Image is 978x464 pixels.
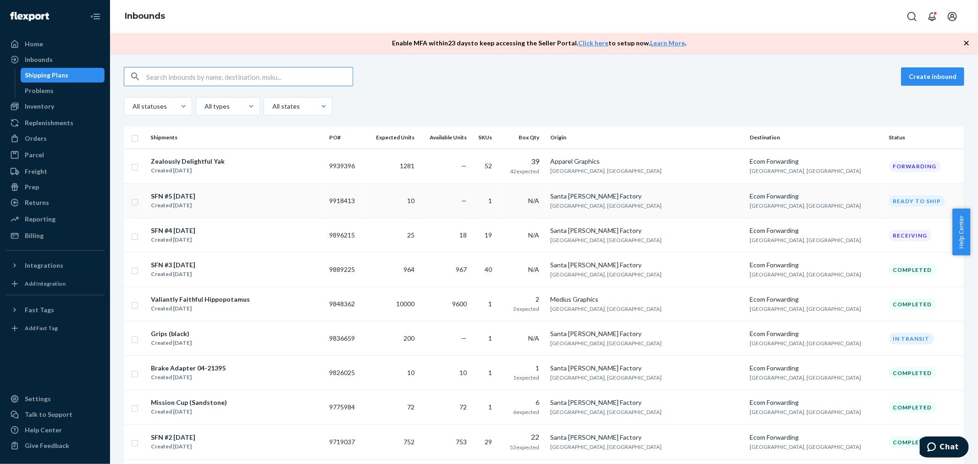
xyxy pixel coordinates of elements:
div: Santa [PERSON_NAME] Factory [550,192,742,201]
div: Inbounds [25,55,53,64]
div: Ecom Forwarding [750,192,882,201]
div: Santa [PERSON_NAME] Factory [550,260,742,270]
span: 1281 [400,162,414,170]
div: Prep [25,182,39,192]
p: Enable MFA within 23 days to keep accessing the Seller Portal. to setup now. . [392,39,687,48]
span: [GEOGRAPHIC_DATA], [GEOGRAPHIC_DATA] [750,340,861,347]
div: Forwarding [889,160,941,172]
span: 200 [403,334,414,342]
span: 42 expected [510,168,539,175]
span: — [461,197,467,204]
a: Learn More [651,39,685,47]
div: Home [25,39,43,49]
a: Returns [6,195,105,210]
div: Give Feedback [25,441,69,450]
span: 1 [488,300,492,308]
div: SFN #5 [DATE] [151,192,195,201]
th: Box Qty [499,127,547,149]
span: N/A [528,197,539,204]
button: Open notifications [923,7,941,26]
th: PO# [326,127,364,149]
input: Search inbounds by name, destination, msku... [146,67,353,86]
span: 10 [407,369,414,376]
span: [GEOGRAPHIC_DATA], [GEOGRAPHIC_DATA] [550,374,662,381]
td: 9918413 [326,184,364,218]
div: In transit [889,333,934,344]
div: Ecom Forwarding [750,157,882,166]
div: 6 [503,398,539,407]
div: Inventory [25,102,54,111]
div: Valiantly Faithful Hippopotamus [151,295,250,304]
span: [GEOGRAPHIC_DATA], [GEOGRAPHIC_DATA] [750,305,861,312]
div: Problems [25,86,54,95]
th: Shipments [147,127,326,149]
span: 9600 [452,300,467,308]
div: Medius Graphics [550,295,742,304]
div: Orders [25,134,47,143]
span: N/A [528,265,539,273]
span: 1 [488,334,492,342]
div: Santa [PERSON_NAME] Factory [550,433,742,442]
span: [GEOGRAPHIC_DATA], [GEOGRAPHIC_DATA] [550,340,662,347]
div: SFN #4 [DATE] [151,226,195,235]
div: 2 [503,295,539,304]
input: All types [204,102,204,111]
div: Settings [25,394,51,403]
div: 1 [503,364,539,373]
span: N/A [528,231,539,239]
span: 10000 [396,300,414,308]
div: 22 [503,432,539,442]
a: Prep [6,180,105,194]
span: [GEOGRAPHIC_DATA], [GEOGRAPHIC_DATA] [750,409,861,415]
div: Fast Tags [25,305,54,315]
button: Open account menu [943,7,961,26]
span: 19 [485,231,492,239]
div: Talk to Support [25,410,72,419]
span: 6 expected [513,409,539,415]
ol: breadcrumbs [117,3,172,30]
button: Talk to Support [6,407,105,422]
div: Ecom Forwarding [750,226,882,235]
img: Flexport logo [10,12,49,21]
td: 9719037 [326,425,364,460]
div: Created [DATE] [151,166,225,175]
div: Zealously Delightful Yak [151,157,225,166]
button: Integrations [6,258,105,273]
a: Freight [6,164,105,179]
span: [GEOGRAPHIC_DATA], [GEOGRAPHIC_DATA] [750,167,861,174]
div: Returns [25,198,49,207]
div: Created [DATE] [151,338,192,348]
button: Give Feedback [6,438,105,453]
div: Apparel Graphics [550,157,742,166]
div: Freight [25,167,47,176]
a: Help Center [6,423,105,437]
a: Shipping Plans [21,68,105,83]
span: 967 [456,265,467,273]
div: Completed [889,436,936,448]
input: All statuses [132,102,133,111]
div: Billing [25,231,44,240]
span: 2 expected [513,305,539,312]
span: 29 [485,438,492,446]
div: Completed [889,264,936,276]
span: 1 [488,369,492,376]
div: Santa [PERSON_NAME] Factory [550,364,742,373]
span: — [461,334,467,342]
div: Santa [PERSON_NAME] Factory [550,329,742,338]
span: [GEOGRAPHIC_DATA], [GEOGRAPHIC_DATA] [550,202,662,209]
a: Inventory [6,99,105,114]
span: [GEOGRAPHIC_DATA], [GEOGRAPHIC_DATA] [550,409,662,415]
button: Fast Tags [6,303,105,317]
th: Available Units [418,127,470,149]
span: [GEOGRAPHIC_DATA], [GEOGRAPHIC_DATA] [550,305,662,312]
a: Settings [6,392,105,406]
div: Santa [PERSON_NAME] Factory [550,226,742,235]
div: Ecom Forwarding [750,260,882,270]
td: 9826025 [326,356,364,390]
td: 9775984 [326,390,364,425]
a: Billing [6,228,105,243]
span: 10 [459,369,467,376]
button: Close Navigation [86,7,105,26]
